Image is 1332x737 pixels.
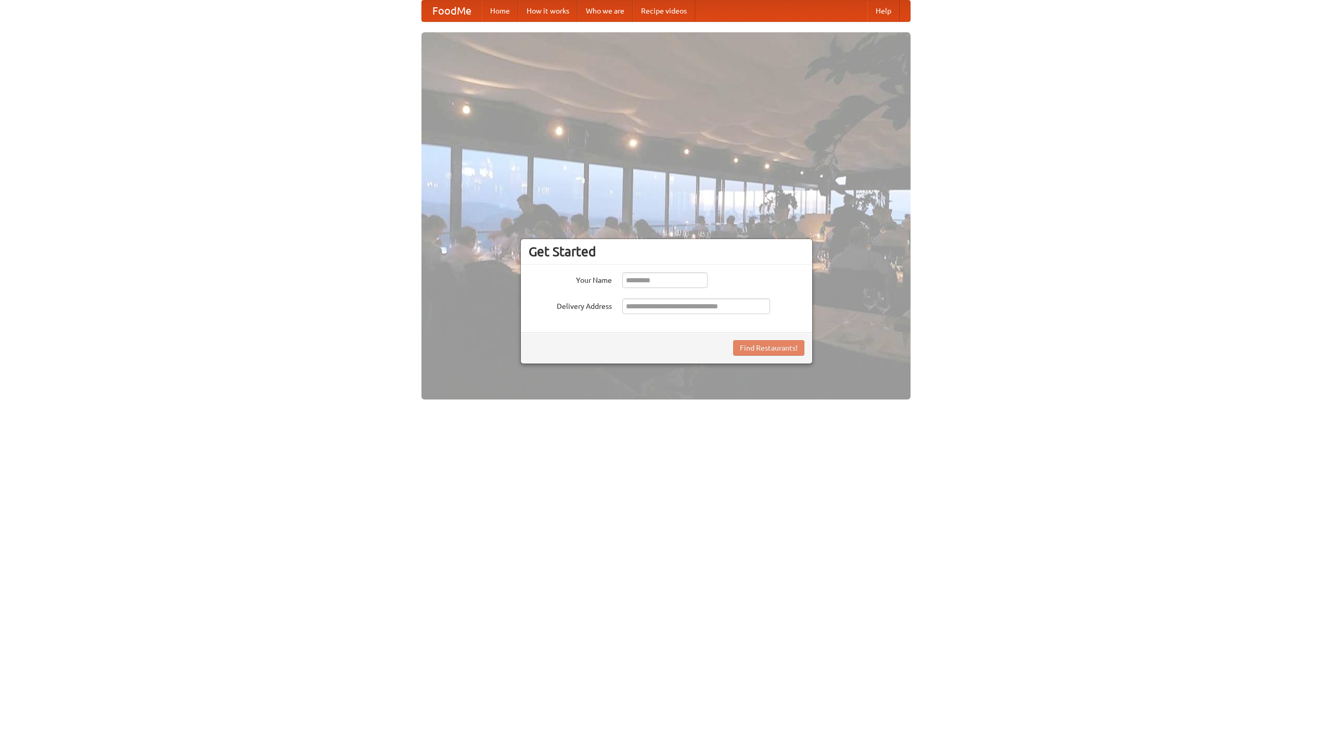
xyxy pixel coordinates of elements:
label: Delivery Address [529,298,612,311]
h3: Get Started [529,244,804,259]
a: Recipe videos [633,1,695,21]
a: Who we are [578,1,633,21]
button: Find Restaurants! [733,340,804,356]
a: FoodMe [422,1,482,21]
a: How it works [518,1,578,21]
label: Your Name [529,272,612,285]
a: Home [482,1,518,21]
a: Help [867,1,900,21]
